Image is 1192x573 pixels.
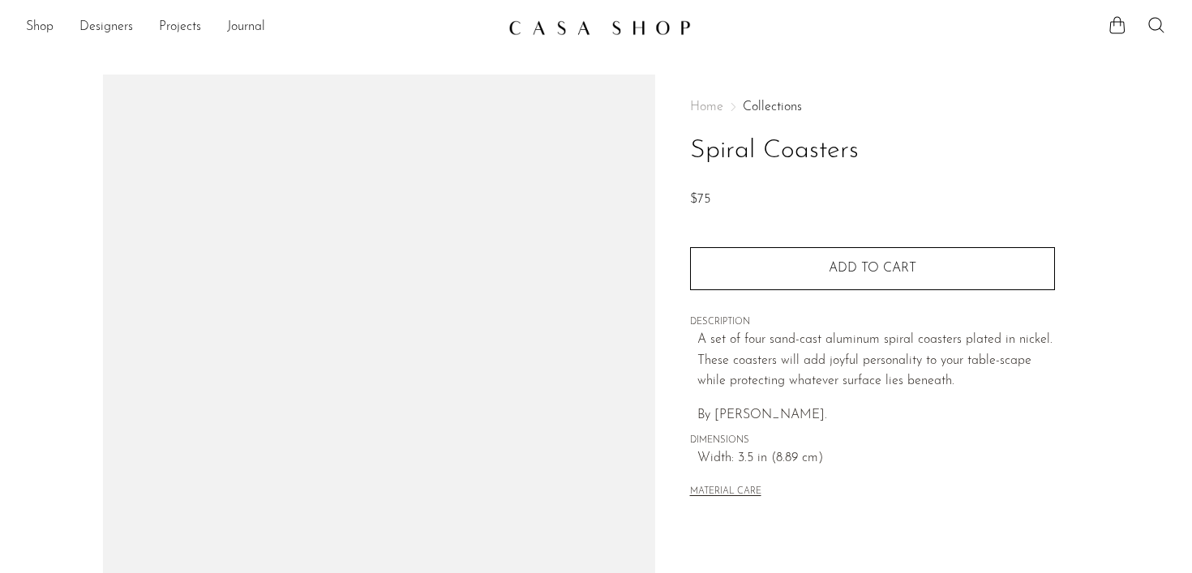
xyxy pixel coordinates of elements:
[743,100,802,113] a: Collections
[79,17,133,38] a: Designers
[690,486,761,498] button: MATERIAL CARE
[690,315,1055,330] span: DESCRIPTION
[227,17,265,38] a: Journal
[690,193,710,206] span: $75
[690,100,1055,113] nav: Breadcrumbs
[697,408,827,421] span: By [PERSON_NAME].
[690,100,723,113] span: Home
[829,262,916,275] span: Add to cart
[26,17,54,38] a: Shop
[697,333,1053,387] span: A set of four sand-cast aluminum spiral coasters plated in nickel. These coasters will add joyful...
[26,14,495,41] ul: NEW HEADER MENU
[690,247,1055,289] button: Add to cart
[697,448,1055,469] span: Width: 3.5 in (8.89 cm)
[690,130,1055,172] h1: Spiral Coasters
[159,17,201,38] a: Projects
[26,14,495,41] nav: Desktop navigation
[690,434,1055,448] span: DIMENSIONS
